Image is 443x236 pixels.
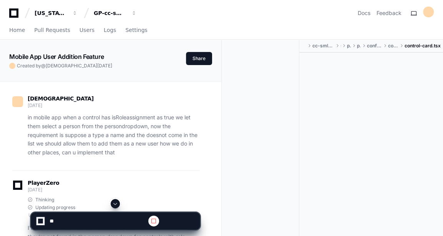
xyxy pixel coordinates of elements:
[46,63,97,69] span: [DEMOGRAPHIC_DATA]
[125,22,147,39] a: Settings
[28,113,200,157] p: in mobile app when a control has isRoleassignment as true we let them select a person from the pe...
[405,43,441,49] span: control-card.tsx
[357,43,361,49] span: permit
[91,6,140,20] button: GP-cc-sml-apps
[34,28,70,32] span: Pull Requests
[35,197,54,203] span: Thinking
[94,9,127,17] div: GP-cc-sml-apps
[125,28,147,32] span: Settings
[41,63,46,69] span: @
[28,102,42,108] span: [DATE]
[17,63,112,69] span: Created by
[367,43,382,49] span: confirm-controls
[35,9,68,17] div: [US_STATE] Pacific
[377,9,402,17] button: Feedback
[186,52,212,65] button: Share
[80,28,95,32] span: Users
[28,95,94,102] span: [DEMOGRAPHIC_DATA]
[28,187,42,192] span: [DATE]
[97,63,112,69] span: [DATE]
[347,43,350,49] span: pages
[9,53,104,60] app-text-character-animate: Mobile App User Addition Feature
[104,22,116,39] a: Logs
[80,22,95,39] a: Users
[388,43,398,49] span: control-card
[9,22,25,39] a: Home
[9,28,25,32] span: Home
[104,28,116,32] span: Logs
[312,43,334,49] span: cc-sml-apps-ui-mobile
[34,22,70,39] a: Pull Requests
[28,181,59,185] span: PlayerZero
[358,9,370,17] a: Docs
[32,6,81,20] button: [US_STATE] Pacific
